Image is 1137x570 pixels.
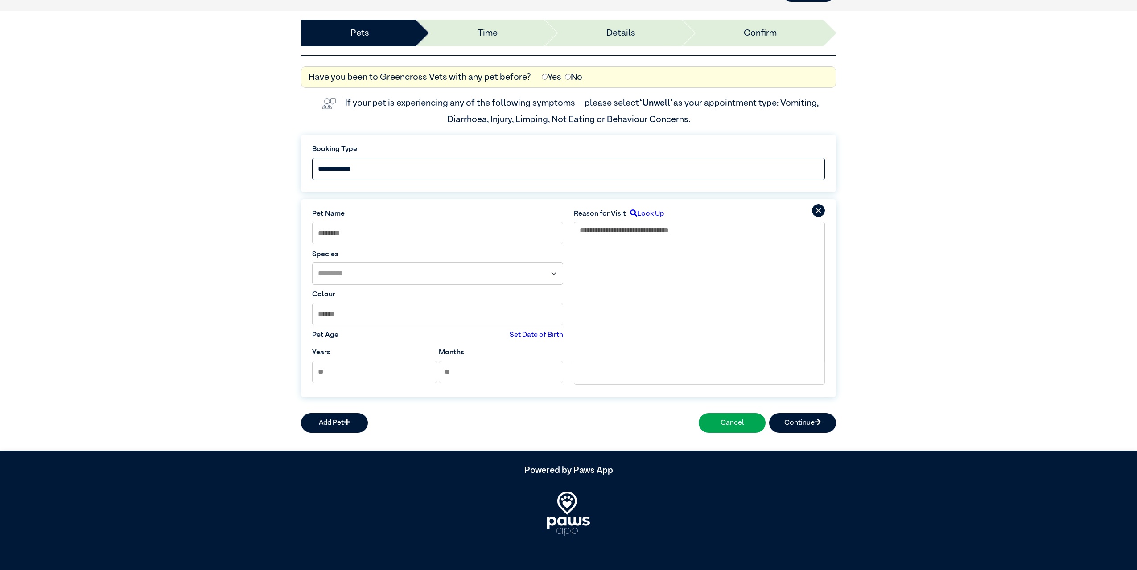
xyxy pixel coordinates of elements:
button: Continue [769,413,836,433]
label: Set Date of Birth [510,330,563,340]
span: “Unwell” [639,98,673,107]
label: If your pet is experiencing any of the following symptoms – please select as your appointment typ... [345,98,820,123]
button: Cancel [699,413,766,433]
input: Yes [542,74,548,80]
label: Pet Name [312,209,563,219]
button: Add Pet [301,413,368,433]
h5: Powered by Paws App [301,465,836,476]
input: No [565,74,571,80]
label: Years [312,347,330,358]
label: No [565,70,582,84]
label: Yes [542,70,561,84]
label: Colour [312,289,563,300]
label: Species [312,249,563,260]
label: Months [439,347,464,358]
label: Have you been to Greencross Vets with any pet before? [309,70,531,84]
label: Booking Type [312,144,825,155]
img: vet [318,95,340,113]
a: Pets [350,26,369,40]
label: Pet Age [312,330,338,340]
img: PawsApp [547,492,590,536]
label: Look Up [626,209,664,219]
label: Reason for Visit [574,209,626,219]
